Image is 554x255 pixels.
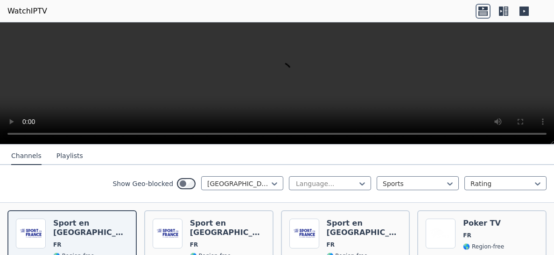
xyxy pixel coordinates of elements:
[463,243,504,250] span: 🌎 Region-free
[327,241,335,248] span: FR
[289,219,319,248] img: Sport en France
[463,219,504,228] h6: Poker TV
[53,241,61,248] span: FR
[53,219,128,237] h6: Sport en [GEOGRAPHIC_DATA]
[56,147,83,165] button: Playlists
[153,219,182,248] img: Sport en France
[7,6,47,17] a: WatchIPTV
[112,179,173,188] label: Show Geo-blocked
[16,219,46,248] img: Sport en France
[327,219,402,237] h6: Sport en [GEOGRAPHIC_DATA]
[11,147,42,165] button: Channels
[463,232,471,239] span: FR
[190,241,198,248] span: FR
[190,219,265,237] h6: Sport en [GEOGRAPHIC_DATA]
[426,219,456,248] img: Poker TV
